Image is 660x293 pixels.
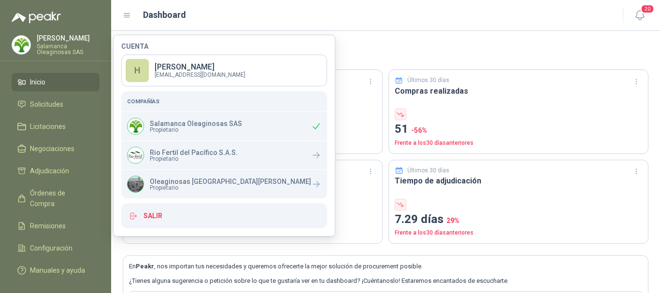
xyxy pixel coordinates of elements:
[641,4,654,14] span: 20
[138,42,648,57] h3: Bienvenido de nuevo [PERSON_NAME]
[395,139,642,148] p: Frente a los 30 días anteriores
[155,63,245,71] p: [PERSON_NAME]
[129,276,642,286] p: ¿Tienes alguna sugerencia o petición sobre lo que te gustaría ver en tu dashboard? ¡Cuéntanoslo! ...
[150,178,311,185] p: Oleaginosas [GEOGRAPHIC_DATA][PERSON_NAME]
[30,166,69,176] span: Adjudicación
[12,73,100,91] a: Inicio
[150,127,242,133] span: Propietario
[155,72,245,78] p: [EMAIL_ADDRESS][DOMAIN_NAME]
[121,112,327,140] div: Company LogoSalamanca Oleaginosas SASPropietario
[127,97,321,106] h5: Compañías
[12,261,100,279] a: Manuales y ayuda
[30,121,66,132] span: Licitaciones
[30,265,85,276] span: Manuales y ayuda
[37,35,100,42] p: [PERSON_NAME]
[30,143,74,154] span: Negociaciones
[12,184,100,213] a: Órdenes de Compra
[12,239,100,257] a: Configuración
[12,95,100,113] a: Solicitudes
[121,141,327,169] a: Company LogoRio Fertil del Pacífico S.A.S.Propietario
[30,243,72,253] span: Configuración
[128,118,143,134] img: Company Logo
[12,140,100,158] a: Negociaciones
[30,77,45,87] span: Inicio
[395,210,642,229] p: 7.29 días
[12,36,30,54] img: Company Logo
[128,176,143,192] img: Company Logo
[12,217,100,235] a: Remisiones
[446,217,459,224] span: 29 %
[121,55,327,86] a: H[PERSON_NAME] [EMAIL_ADDRESS][DOMAIN_NAME]
[150,149,238,156] p: Rio Fertil del Pacífico S.A.S.
[121,43,327,50] h4: Cuenta
[395,228,642,237] p: Frente a los 30 días anteriores
[136,263,154,270] b: Peakr
[407,166,449,175] p: Últimos 30 días
[395,175,642,187] h3: Tiempo de adjudicación
[121,203,327,228] button: Salir
[30,99,63,110] span: Solicitudes
[128,147,143,163] img: Company Logo
[631,7,648,24] button: 20
[150,156,238,162] span: Propietario
[121,170,327,198] a: Company LogoOleaginosas [GEOGRAPHIC_DATA][PERSON_NAME]Propietario
[143,8,186,22] h1: Dashboard
[126,59,149,82] div: H
[395,120,642,139] p: 51
[12,117,100,136] a: Licitaciones
[12,162,100,180] a: Adjudicación
[150,120,242,127] p: Salamanca Oleaginosas SAS
[395,85,642,97] h3: Compras realizadas
[407,76,449,85] p: Últimos 30 días
[150,185,311,191] span: Propietario
[30,221,66,231] span: Remisiones
[37,43,100,55] p: Salamanca Oleaginosas SAS
[411,126,427,134] span: -56 %
[12,12,61,23] img: Logo peakr
[30,188,90,209] span: Órdenes de Compra
[129,262,642,271] p: En , nos importan tus necesidades y queremos ofrecerte la mejor solución de procurement posible.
